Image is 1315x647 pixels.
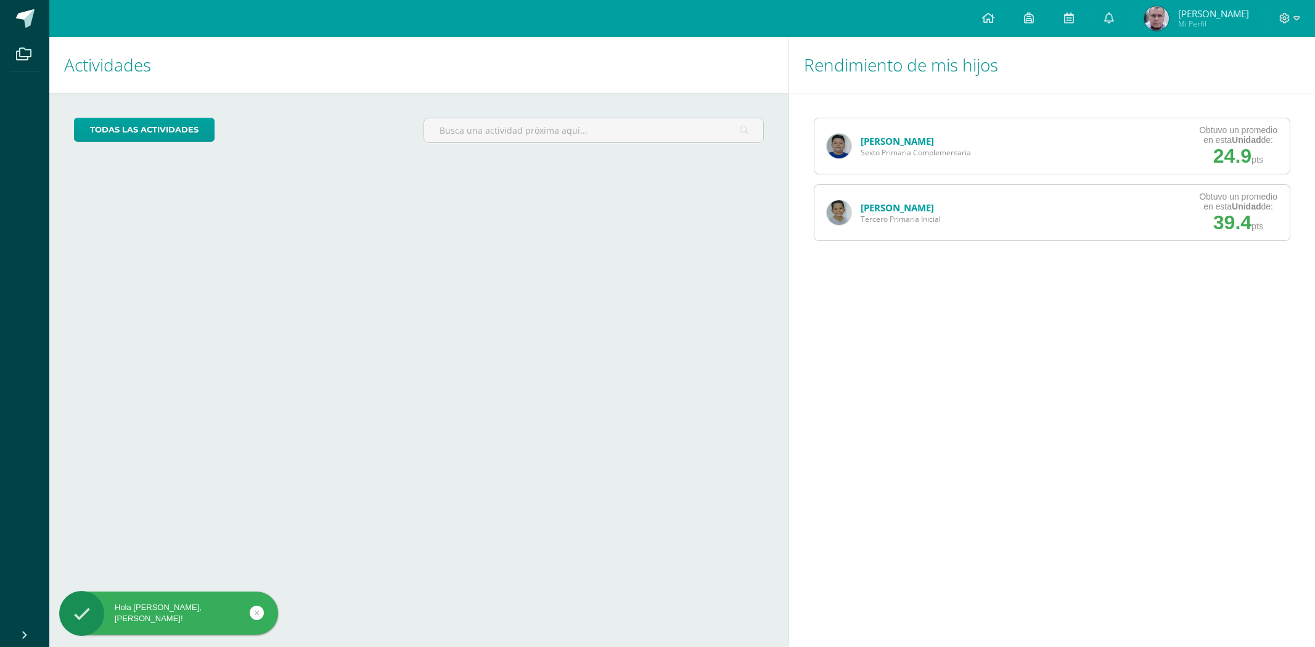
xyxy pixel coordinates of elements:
[1144,6,1169,31] img: cf8f1878484959486f9621e09bbf6b1c.png
[1213,211,1252,234] span: 39.4
[1199,192,1277,211] div: Obtuvo un promedio en esta de:
[1252,221,1263,231] span: pts
[1252,155,1263,165] span: pts
[827,134,851,158] img: 24d1f2bfe0a8787a75e77b215ff18797.png
[1232,201,1261,211] strong: Unidad
[861,214,941,224] span: Tercero Primaria Inicial
[1178,7,1249,20] span: [PERSON_NAME]
[804,37,1300,93] h1: Rendimiento de mis hijos
[861,135,934,147] a: [PERSON_NAME]
[1213,145,1252,167] span: 24.9
[1199,125,1277,145] div: Obtuvo un promedio en esta de:
[74,118,215,142] a: todas las Actividades
[59,602,278,624] div: Hola [PERSON_NAME], [PERSON_NAME]!
[1178,18,1249,29] span: Mi Perfil
[64,37,774,93] h1: Actividades
[861,147,971,158] span: Sexto Primaria Complementaria
[861,201,934,214] a: [PERSON_NAME]
[1232,135,1261,145] strong: Unidad
[424,118,763,142] input: Busca una actividad próxima aquí...
[827,200,851,225] img: d557ca9a59361b115860b1c7ec3f4659.png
